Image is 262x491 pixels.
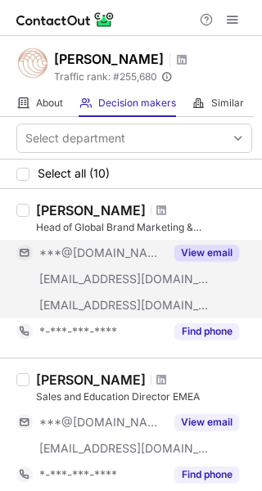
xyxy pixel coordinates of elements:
span: Similar [211,97,244,110]
span: [EMAIL_ADDRESS][DOMAIN_NAME] [39,298,210,313]
img: ContactOut v5.3.10 [16,10,115,29]
h1: [PERSON_NAME] [54,49,164,69]
span: About [36,97,63,110]
span: Traffic rank: # 255,680 [54,71,157,83]
button: Reveal Button [174,245,239,261]
span: Decision makers [98,97,176,110]
span: [EMAIL_ADDRESS][DOMAIN_NAME] [39,441,210,456]
span: ***@[DOMAIN_NAME] [39,415,165,430]
span: ***@[DOMAIN_NAME] [39,245,165,260]
img: 76d2d0b65848327bb34ff6b9404d9008 [16,47,49,79]
button: Reveal Button [174,466,239,483]
span: [EMAIL_ADDRESS][DOMAIN_NAME] [39,272,210,286]
div: Sales and Education Director EMEA [36,390,252,404]
div: [PERSON_NAME] [36,202,146,218]
div: Head of Global Brand Marketing & Communications [36,220,252,235]
div: [PERSON_NAME] [36,372,146,388]
div: Select department [25,130,125,146]
button: Reveal Button [174,323,239,340]
button: Reveal Button [174,414,239,430]
span: Select all (10) [38,167,110,180]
